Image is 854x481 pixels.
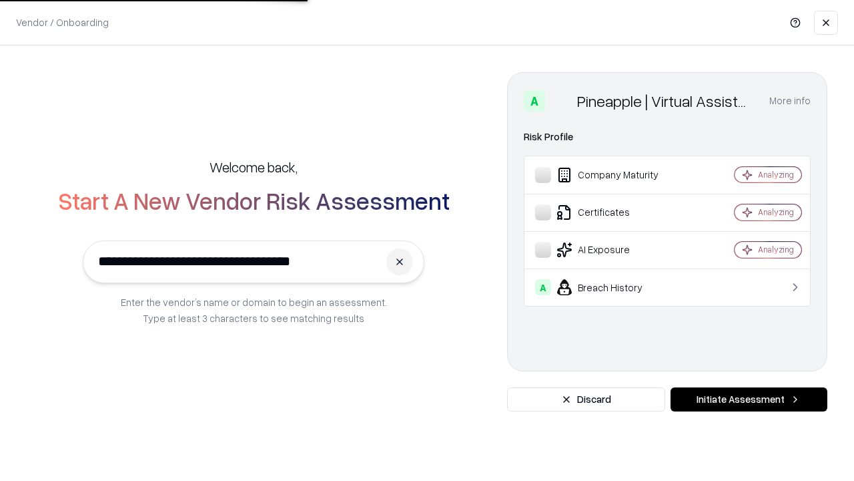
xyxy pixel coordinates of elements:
[121,294,387,326] p: Enter the vendor’s name or domain to begin an assessment. Type at least 3 characters to see match...
[58,187,450,214] h2: Start A New Vendor Risk Assessment
[769,89,811,113] button: More info
[535,279,695,295] div: Breach History
[550,90,572,112] img: Pineapple | Virtual Assistant Agency
[577,90,753,112] div: Pineapple | Virtual Assistant Agency
[758,206,794,218] div: Analyzing
[209,158,298,176] h5: Welcome back,
[535,279,551,295] div: A
[758,169,794,180] div: Analyzing
[16,15,109,29] p: Vendor / Onboarding
[671,387,827,412] button: Initiate Assessment
[524,129,811,145] div: Risk Profile
[524,90,545,112] div: A
[535,167,695,183] div: Company Maturity
[758,244,794,255] div: Analyzing
[535,204,695,220] div: Certificates
[507,387,665,412] button: Discard
[535,242,695,258] div: AI Exposure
